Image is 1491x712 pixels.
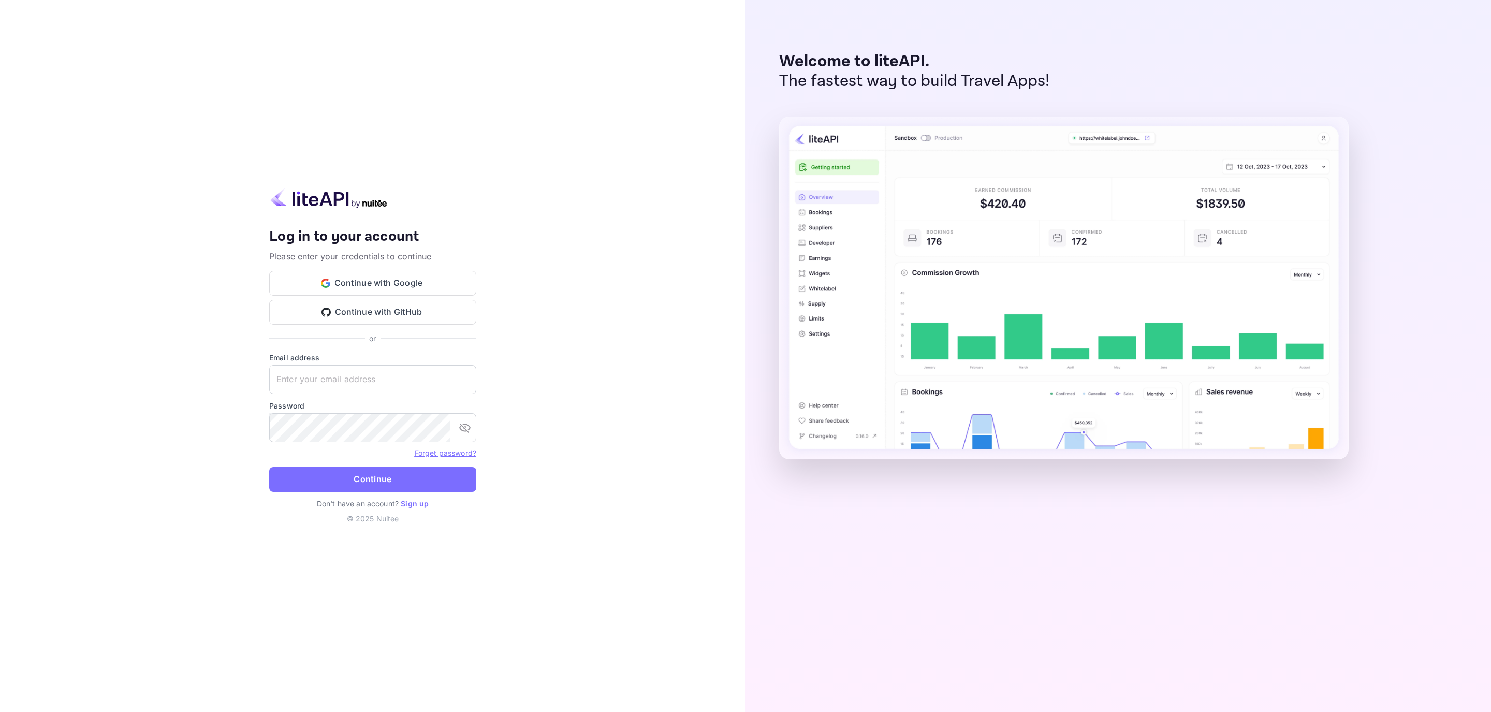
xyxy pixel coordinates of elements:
button: Continue with GitHub [269,300,476,325]
p: The fastest way to build Travel Apps! [779,71,1050,91]
a: Sign up [401,499,429,508]
p: Don't have an account? [269,498,476,509]
p: Welcome to liteAPI. [779,52,1050,71]
button: Continue [269,467,476,492]
img: liteapi [269,188,388,208]
button: toggle password visibility [455,417,475,438]
label: Email address [269,352,476,363]
p: Please enter your credentials to continue [269,250,476,263]
button: Continue with Google [269,271,476,296]
a: Forget password? [415,448,476,457]
img: liteAPI Dashboard Preview [779,117,1349,459]
input: Enter your email address [269,365,476,394]
p: or [369,333,376,344]
label: Password [269,400,476,411]
h4: Log in to your account [269,228,476,246]
a: Forget password? [415,447,476,458]
p: © 2025 Nuitee [269,513,476,524]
